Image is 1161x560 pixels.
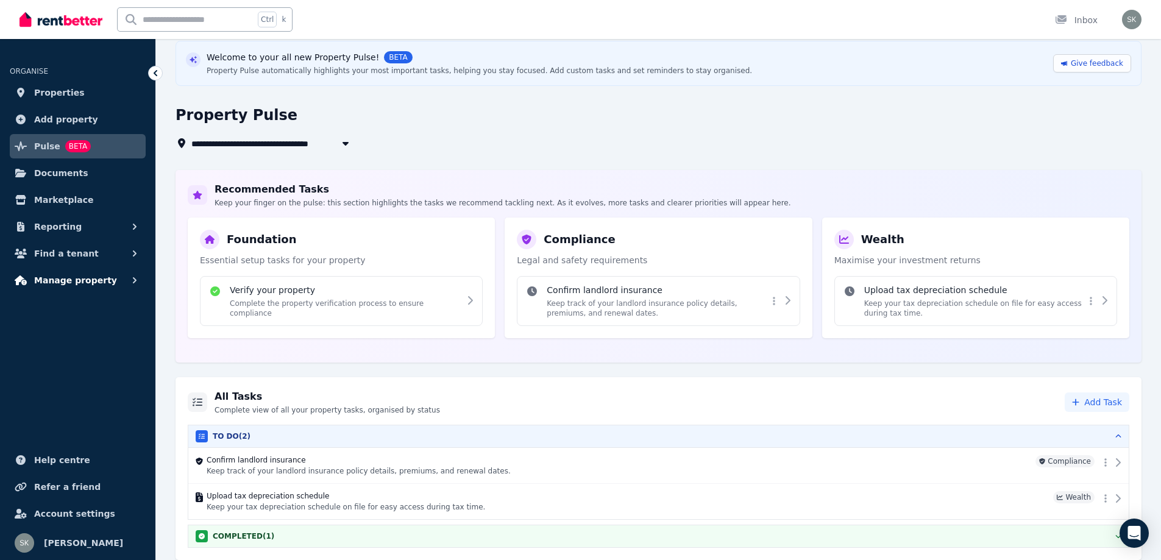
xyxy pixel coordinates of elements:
[1035,455,1095,467] span: Compliance
[230,284,460,296] h4: Verify your property
[834,276,1117,326] div: Upload tax depreciation scheduleKeep your tax depreciation schedule on file for easy access durin...
[15,533,34,553] img: Stephen Kealey
[10,67,48,76] span: ORGANISE
[10,134,146,158] a: PulseBETA
[34,219,82,234] span: Reporting
[34,193,93,207] span: Marketplace
[517,254,800,266] p: Legal and safety requirements
[44,536,123,550] span: [PERSON_NAME]
[10,502,146,526] a: Account settings
[34,246,99,261] span: Find a tenant
[34,112,98,127] span: Add property
[10,80,146,105] a: Properties
[10,214,146,239] button: Reporting
[1084,396,1122,408] span: Add Task
[200,254,483,266] p: Essential setup tasks for your property
[10,475,146,499] a: Refer a friend
[1120,519,1149,548] div: Open Intercom Messenger
[834,254,1117,266] p: Maximise your investment returns
[547,284,767,296] h4: Confirm landlord insurance
[34,453,90,467] span: Help centre
[176,105,297,125] h1: Property Pulse
[34,480,101,494] span: Refer a friend
[1053,54,1131,73] a: Give feedback
[200,276,483,326] div: Verify your propertyComplete the property verification process to ensure compliance
[213,531,274,541] h3: COMPLETED ( 1 )
[10,268,146,292] button: Manage property
[544,231,615,248] h3: Compliance
[10,107,146,132] a: Add property
[1122,10,1141,29] img: Stephen Kealey
[213,431,250,441] h3: TO DO ( 2 )
[34,273,117,288] span: Manage property
[861,231,904,248] h3: Wealth
[207,66,752,76] div: Property Pulse automatically highlights your most important tasks, helping you stay focused. Add ...
[864,299,1085,318] p: Keep your tax depreciation schedule on file for easy access during tax time.
[207,502,1048,512] p: Keep your tax depreciation schedule on file for easy access during tax time.
[207,491,1048,501] h4: Upload tax depreciation schedule
[1071,58,1123,68] span: Give feedback
[215,405,440,415] p: Complete view of all your property tasks, organised by status
[1053,491,1095,503] span: Wealth
[864,284,1085,296] h4: Upload tax depreciation schedule
[517,276,800,326] div: Confirm landlord insuranceKeep track of your landlord insurance policy details, premiums, and ren...
[10,161,146,185] a: Documents
[227,231,297,248] h3: Foundation
[34,85,85,100] span: Properties
[1055,14,1098,26] div: Inbox
[1065,392,1129,412] button: Add Task
[215,389,440,404] h2: All Tasks
[10,188,146,212] a: Marketplace
[34,166,88,180] span: Documents
[20,10,102,29] img: RentBetter
[65,140,91,152] span: BETA
[230,299,460,318] p: Complete the property verification process to ensure compliance
[215,198,791,208] p: Keep your finger on the pulse: this section highlights the tasks we recommend tackling next. As i...
[34,506,115,521] span: Account settings
[10,241,146,266] button: Find a tenant
[1099,491,1112,506] button: More options
[207,455,1031,465] h4: Confirm landlord insurance
[1085,294,1097,308] button: More options
[207,51,379,63] span: Welcome to your all new Property Pulse!
[34,139,60,154] span: Pulse
[215,182,791,197] h2: Recommended Tasks
[188,425,1129,447] button: TO DO(2)
[207,466,1031,476] p: Keep track of your landlord insurance policy details, premiums, and renewal dates.
[547,299,767,318] p: Keep track of your landlord insurance policy details, premiums, and renewal dates.
[188,525,1129,547] button: COMPLETED(1)
[768,294,780,308] button: More options
[258,12,277,27] span: Ctrl
[384,51,412,63] span: BETA
[282,15,286,24] span: k
[10,448,146,472] a: Help centre
[1099,455,1112,470] button: More options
